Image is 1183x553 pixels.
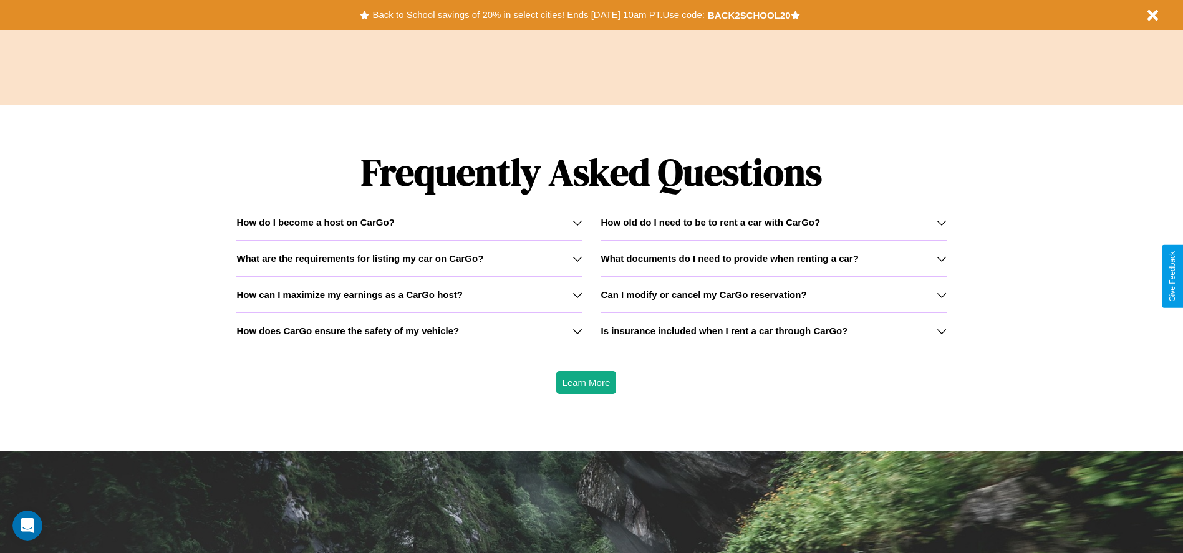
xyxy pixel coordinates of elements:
[236,217,394,228] h3: How do I become a host on CarGo?
[1168,251,1177,302] div: Give Feedback
[601,325,848,336] h3: Is insurance included when I rent a car through CarGo?
[12,511,42,541] iframe: Intercom live chat
[708,10,791,21] b: BACK2SCHOOL20
[369,6,707,24] button: Back to School savings of 20% in select cities! Ends [DATE] 10am PT.Use code:
[601,217,821,228] h3: How old do I need to be to rent a car with CarGo?
[236,140,946,204] h1: Frequently Asked Questions
[236,325,459,336] h3: How does CarGo ensure the safety of my vehicle?
[601,289,807,300] h3: Can I modify or cancel my CarGo reservation?
[556,371,617,394] button: Learn More
[236,289,463,300] h3: How can I maximize my earnings as a CarGo host?
[236,253,483,264] h3: What are the requirements for listing my car on CarGo?
[601,253,859,264] h3: What documents do I need to provide when renting a car?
